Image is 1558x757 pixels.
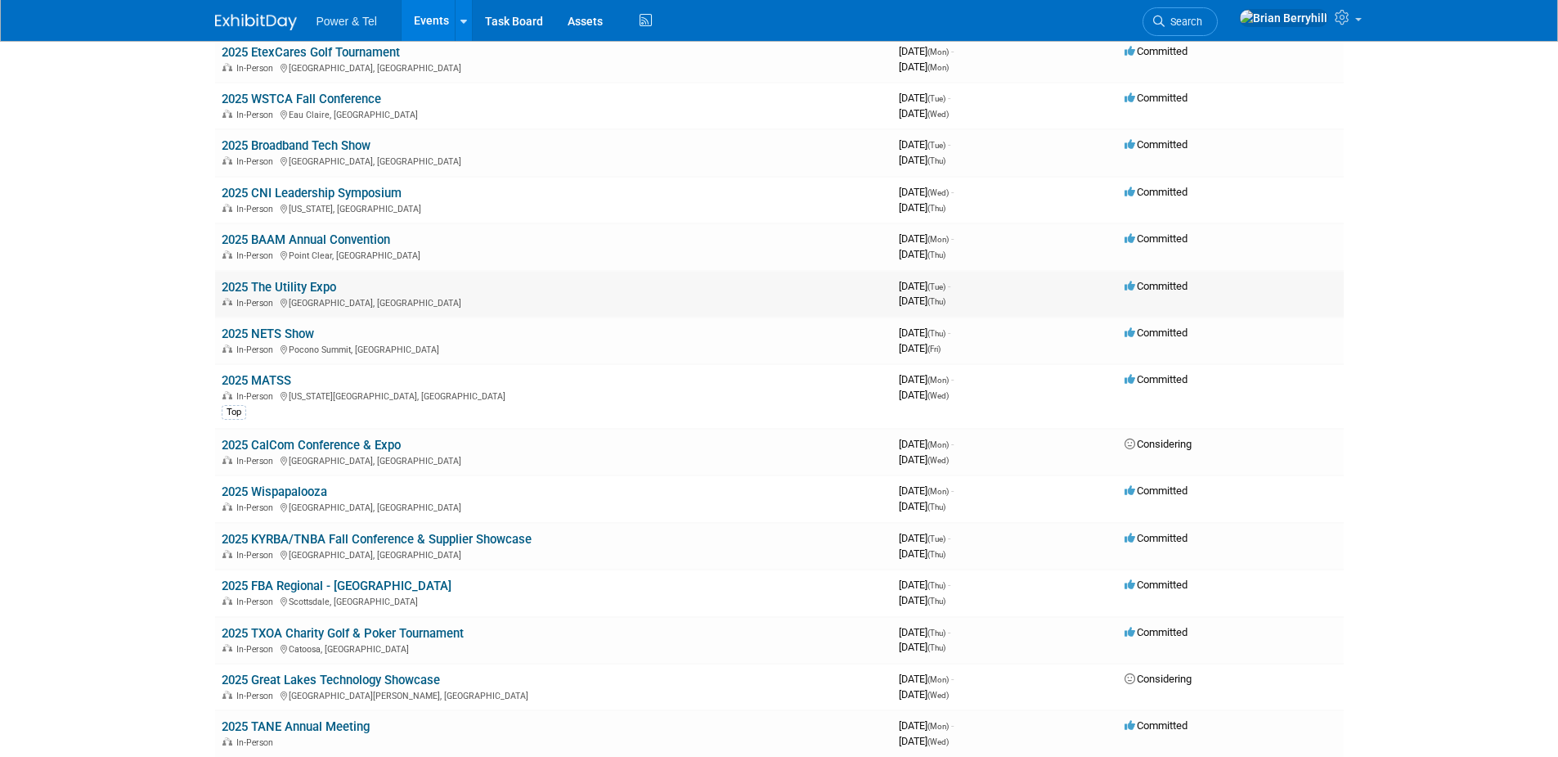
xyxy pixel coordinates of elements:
[899,342,941,354] span: [DATE]
[222,484,327,499] a: 2025 Wispapalooza
[927,440,949,449] span: (Mon)
[927,581,945,590] span: (Thu)
[222,438,401,453] a: 2025 CalCom Conference & Expo
[899,484,954,497] span: [DATE]
[1125,673,1192,685] span: Considering
[236,597,278,607] span: In-Person
[236,644,278,655] span: In-Person
[899,532,950,544] span: [DATE]
[222,232,390,247] a: 2025 BAAM Annual Convention
[222,453,886,466] div: [GEOGRAPHIC_DATA], [GEOGRAPHIC_DATA]
[927,534,945,543] span: (Tue)
[951,438,954,450] span: -
[1125,186,1188,198] span: Committed
[222,248,886,261] div: Point Clear, [GEOGRAPHIC_DATA]
[222,92,381,106] a: 2025 WSTCA Fall Conference
[948,327,950,339] span: -
[927,456,949,465] span: (Wed)
[927,297,945,306] span: (Thu)
[222,201,886,214] div: [US_STATE], [GEOGRAPHIC_DATA]
[222,626,464,641] a: 2025 TXOA Charity Golf & Poker Tournament
[927,63,949,72] span: (Mon)
[236,156,278,167] span: In-Person
[222,502,232,511] img: In-Person Event
[1125,327,1188,339] span: Committed
[236,298,278,309] span: In-Person
[899,594,945,606] span: [DATE]
[222,110,232,118] img: In-Person Event
[222,532,532,547] a: 2025 KYRBA/TNBA Fall Conference & Supplier Showcase
[222,204,232,212] img: In-Person Event
[927,737,949,746] span: (Wed)
[222,405,246,420] div: Top
[951,719,954,732] span: -
[899,735,949,747] span: [DATE]
[222,250,232,259] img: In-Person Event
[927,94,945,103] span: (Tue)
[899,232,954,245] span: [DATE]
[222,691,232,699] img: In-Person Event
[899,154,945,166] span: [DATE]
[899,641,945,653] span: [DATE]
[927,376,949,385] span: (Mon)
[927,550,945,559] span: (Thu)
[899,719,954,732] span: [DATE]
[222,107,886,120] div: Eau Claire, [GEOGRAPHIC_DATA]
[899,107,949,119] span: [DATE]
[899,547,945,560] span: [DATE]
[222,389,886,402] div: [US_STATE][GEOGRAPHIC_DATA], [GEOGRAPHIC_DATA]
[927,675,949,684] span: (Mon)
[222,373,291,388] a: 2025 MATSS
[951,186,954,198] span: -
[948,579,950,591] span: -
[948,626,950,638] span: -
[222,63,232,71] img: In-Person Event
[222,597,232,605] img: In-Person Event
[899,186,954,198] span: [DATE]
[899,248,945,260] span: [DATE]
[236,63,278,74] span: In-Person
[927,722,949,731] span: (Mon)
[1125,280,1188,292] span: Committed
[236,456,278,466] span: In-Person
[927,691,949,700] span: (Wed)
[951,45,954,57] span: -
[927,282,945,291] span: (Tue)
[899,673,954,685] span: [DATE]
[927,391,949,400] span: (Wed)
[222,644,232,652] img: In-Person Event
[899,92,950,104] span: [DATE]
[236,204,278,214] span: In-Person
[222,456,232,464] img: In-Person Event
[222,719,370,734] a: 2025 TANE Annual Meeting
[1125,92,1188,104] span: Committed
[927,250,945,259] span: (Thu)
[899,373,954,385] span: [DATE]
[1125,719,1188,732] span: Committed
[215,14,297,30] img: ExhibitDay
[222,327,314,341] a: 2025 NETS Show
[899,138,950,151] span: [DATE]
[236,250,278,261] span: In-Person
[951,484,954,497] span: -
[899,45,954,57] span: [DATE]
[899,61,949,73] span: [DATE]
[222,673,440,687] a: 2025 Great Lakes Technology Showcase
[222,550,232,558] img: In-Person Event
[927,188,949,197] span: (Wed)
[899,688,949,701] span: [DATE]
[948,280,950,292] span: -
[899,389,949,401] span: [DATE]
[222,737,232,746] img: In-Person Event
[222,642,886,655] div: Catoosa, [GEOGRAPHIC_DATA]
[222,345,232,353] img: In-Person Event
[899,500,945,512] span: [DATE]
[899,626,950,638] span: [DATE]
[236,391,278,402] span: In-Person
[222,547,886,561] div: [GEOGRAPHIC_DATA], [GEOGRAPHIC_DATA]
[927,487,949,496] span: (Mon)
[927,629,945,638] span: (Thu)
[236,550,278,561] span: In-Person
[899,201,945,214] span: [DATE]
[927,329,945,338] span: (Thu)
